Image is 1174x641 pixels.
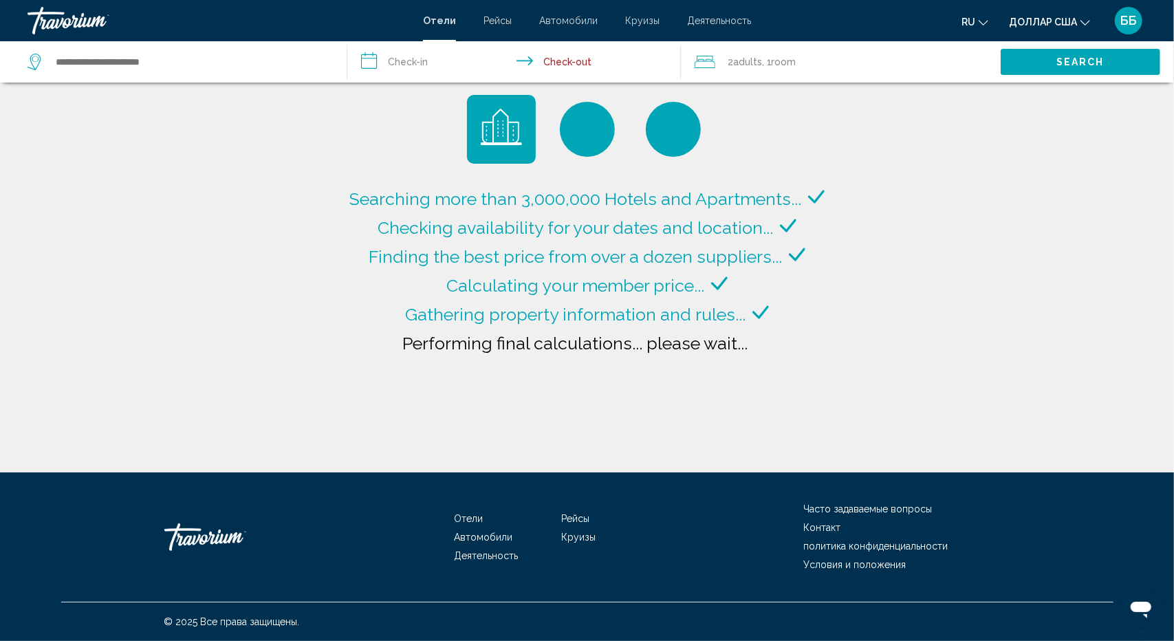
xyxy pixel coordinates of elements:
span: Performing final calculations... please wait... [403,333,748,354]
a: Травориум [164,517,302,558]
a: Деятельность [687,15,751,26]
a: Рейсы [561,513,589,524]
font: © 2025 Все права защищены. [164,616,300,627]
span: Checking availability for your dates and location... [378,217,773,238]
button: Check in and out dates [347,41,681,83]
button: Изменить язык [961,12,988,32]
font: ru [961,17,975,28]
span: Room [772,56,796,67]
a: Контакт [804,522,841,533]
span: Gathering property information and rules... [405,304,746,325]
span: , 1 [762,52,796,72]
a: Деятельность [455,550,519,561]
button: Изменить валюту [1009,12,1090,32]
span: 2 [728,52,762,72]
a: Автомобили [455,532,513,543]
a: Часто задаваемые вопросы [804,503,933,514]
a: Круизы [561,532,596,543]
span: Search [1056,57,1105,68]
a: Отели [423,15,456,26]
button: Меню пользователя [1111,6,1146,35]
span: Adults [733,56,762,67]
a: Автомобили [539,15,598,26]
a: Рейсы [483,15,512,26]
a: Отели [455,513,483,524]
iframe: Кнопка запуска окна обмена сообщениями [1119,586,1163,630]
button: Travelers: 2 adults, 0 children [681,41,1001,83]
font: доллар США [1009,17,1077,28]
a: Травориум [28,7,409,34]
a: Круизы [625,15,660,26]
span: Finding the best price from over a dozen suppliers... [369,246,782,267]
button: Search [1001,49,1160,74]
font: ББ [1120,13,1137,28]
a: Условия и положения [804,559,906,570]
span: Calculating your member price... [446,275,704,296]
a: политика конфиденциальности [804,541,948,552]
span: Searching more than 3,000,000 Hotels and Apartments... [349,188,801,209]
